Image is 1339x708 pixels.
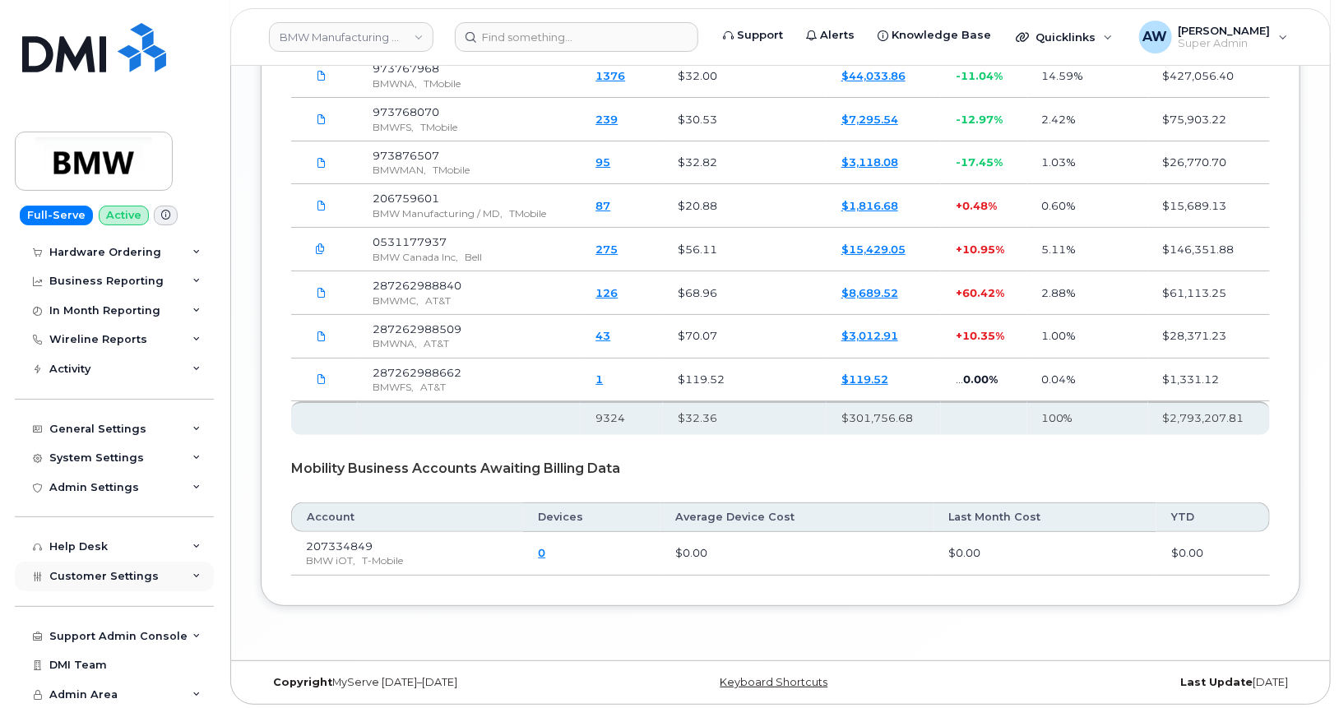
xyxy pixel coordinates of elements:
[373,121,414,133] span: BMWFS,
[306,104,337,133] a: BMW.973768070.statement-DETAIL-Aug03-Sep022025.pdf
[424,77,461,90] span: TMobile
[373,105,439,118] span: 973768070
[373,251,458,263] span: BMW Canada Inc,
[866,19,1003,52] a: Knowledge Base
[420,381,446,393] span: AT&T
[523,502,660,532] th: Devices
[373,381,414,393] span: BMWFS,
[841,113,898,126] a: $7,295.54
[1148,315,1270,359] td: $28,371.23
[595,113,618,126] a: 239
[455,22,698,52] input: Find something...
[711,19,795,52] a: Support
[306,148,337,177] a: BMW.973876507.statement-DETAIL-Aug03-Sep022025.pdf
[841,199,898,212] a: $1,816.68
[956,373,963,386] span: ...
[737,27,783,44] span: Support
[538,546,545,559] a: 0
[509,207,546,220] span: TMobile
[1148,228,1270,271] td: $146,351.88
[841,69,906,82] a: $44,033.86
[663,401,827,434] th: $32.36
[306,192,337,220] a: BMW.206759601.statement-DETAIL-Aug03-Sep022025.pdf
[1148,141,1270,185] td: $26,770.70
[934,532,1156,576] td: $0.00
[1027,271,1148,315] td: 2.88%
[261,676,607,689] div: MyServe [DATE]–[DATE]
[595,373,603,386] a: 1
[595,69,625,82] a: 1376
[663,98,827,141] td: $30.53
[956,243,962,256] span: +
[663,271,827,315] td: $68.96
[273,676,332,688] strong: Copyright
[306,278,337,307] a: 287262988840_20250914_F.pdf
[956,113,1003,126] span: -12.97%
[1027,359,1148,402] td: 0.04%
[362,554,403,567] span: T-Mobile
[1128,21,1300,53] div: Alyssa Wagner
[720,676,827,688] a: Keyboard Shortcuts
[291,502,523,532] th: Account
[373,164,426,176] span: BMWMAN,
[956,286,962,299] span: +
[841,373,888,386] a: $119.52
[373,366,461,379] span: 287262988662
[841,243,906,256] a: $15,429.05
[425,294,451,307] span: AT&T
[1036,30,1096,44] span: Quicklinks
[1156,502,1270,532] th: YTD
[962,243,1004,256] span: 10.95%
[660,532,934,576] td: $0.00
[291,448,1270,489] div: Mobility Business Accounts Awaiting Billing Data
[373,149,439,162] span: 973876507
[1004,21,1124,53] div: Quicklinks
[1143,27,1168,47] span: AW
[581,401,663,434] th: 9324
[373,77,417,90] span: BMWNA,
[962,329,1004,342] span: 10.35%
[306,554,355,567] span: BMW iOT,
[892,27,991,44] span: Knowledge Base
[373,294,419,307] span: BMWMC,
[841,155,898,169] a: $3,118.08
[1180,676,1253,688] strong: Last Update
[373,337,417,349] span: BMWNA,
[962,199,997,212] span: 0.48%
[934,502,1156,532] th: Last Month Cost
[465,251,482,263] span: Bell
[1148,184,1270,228] td: $15,689.13
[595,199,610,212] a: 87
[1179,37,1271,50] span: Super Admin
[373,322,461,335] span: 287262988509
[373,192,439,205] span: 206759601
[306,539,373,553] span: 207334849
[595,243,618,256] a: 275
[962,286,1004,299] span: 60.42%
[595,286,618,299] a: 126
[1148,359,1270,402] td: $1,331.12
[1027,184,1148,228] td: 0.60%
[663,228,827,271] td: $56.11
[663,315,827,359] td: $70.07
[956,69,1003,82] span: -11.04%
[420,121,457,133] span: TMobile
[595,155,610,169] a: 95
[1027,54,1148,98] td: 14.59%
[424,337,449,349] span: AT&T
[827,401,941,434] th: $301,756.68
[1027,228,1148,271] td: 5.11%
[1027,98,1148,141] td: 2.42%
[660,502,934,532] th: Average Device Cost
[663,184,827,228] td: $20.88
[1148,98,1270,141] td: $75,903.22
[1148,54,1270,98] td: $427,056.40
[841,286,898,299] a: $8,689.52
[1148,401,1270,434] th: $2,793,207.81
[663,141,827,185] td: $32.82
[956,155,1003,169] span: -17.45%
[820,27,855,44] span: Alerts
[306,322,337,350] a: 287262988509_20250914_F.pdf
[956,329,962,342] span: +
[306,365,337,394] a: 287262988662_20250914_F.pdf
